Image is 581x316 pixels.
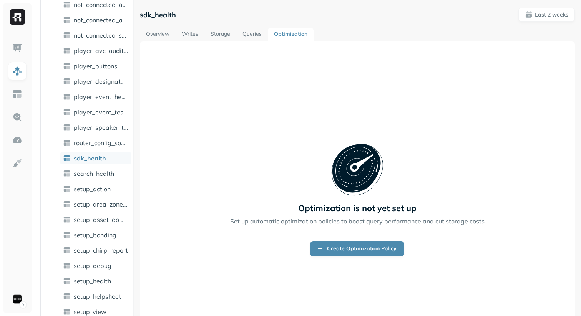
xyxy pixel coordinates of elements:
img: table [63,277,71,285]
span: setup_view [74,308,106,316]
a: setup_bonding [60,229,131,241]
a: Overview [140,28,176,41]
a: setup_debug [60,260,131,272]
a: Queries [236,28,268,41]
p: Set up automatic optimization policies to boost query performance and cut storage costs [230,217,485,226]
img: Assets [12,66,22,76]
span: setup_area_zone_bonding [74,200,128,208]
a: player_speaker_type_detect [60,121,131,134]
span: player_designated_device [74,78,128,85]
span: router_config_sonos_system [74,139,128,147]
img: table [63,170,71,177]
span: setup_helpsheet [74,293,121,300]
a: Writes [176,28,204,41]
span: player_event_test1 [74,108,128,116]
img: table [63,308,71,316]
a: router_config_sonos_system [60,137,131,149]
a: not_connected_state [60,29,131,41]
a: search_health [60,167,131,180]
img: table [63,108,71,116]
span: player_event_header_base [74,93,128,101]
img: table [63,47,71,55]
span: setup_action [74,185,111,193]
img: table [63,154,71,162]
span: player_avc_audit_event [74,47,128,55]
a: Create Optimization Policy [310,241,404,256]
a: player_designated_device [60,75,131,88]
img: Dashboard [12,43,22,53]
a: player_buttons [60,60,131,72]
a: setup_health [60,275,131,287]
a: player_event_header_base [60,91,131,103]
img: Sonos [12,294,23,304]
img: table [63,16,71,24]
span: setup_debug [74,262,111,270]
img: Asset Explorer [12,89,22,99]
img: Optimization [12,135,22,145]
img: table [63,31,71,39]
span: setup_chirp_report [74,247,128,254]
a: setup_helpsheet [60,290,131,303]
a: setup_chirp_report [60,244,131,256]
a: sdk_health [60,152,131,164]
img: table [63,124,71,131]
img: Integrations [12,158,22,168]
img: table [63,139,71,147]
img: table [63,293,71,300]
a: player_avc_audit_event [60,45,131,57]
a: setup_asset_download [60,213,131,226]
p: Optimization is not yet set up [298,203,417,213]
span: not_connected_app_view [74,16,128,24]
img: table [63,216,71,223]
a: Optimization [268,28,314,41]
a: setup_area_zone_bonding [60,198,131,210]
span: player_speaker_type_detect [74,124,128,131]
p: sdk_health [140,10,176,19]
span: not_connected_app_action [74,1,128,8]
p: Last 2 weeks [535,11,568,18]
button: Last 2 weeks [518,8,575,22]
span: setup_health [74,277,111,285]
img: Ryft [10,9,25,25]
span: not_connected_state [74,31,128,39]
img: table [63,200,71,208]
img: table [63,231,71,239]
img: table [63,78,71,85]
a: Storage [204,28,236,41]
img: table [63,62,71,70]
span: search_health [74,170,114,177]
a: player_event_test1 [60,106,131,118]
img: table [63,247,71,254]
a: setup_action [60,183,131,195]
span: sdk_health [74,154,106,162]
span: player_buttons [74,62,117,70]
a: not_connected_app_view [60,14,131,26]
img: table [63,93,71,101]
span: setup_bonding [74,231,116,239]
img: table [63,185,71,193]
img: table [63,262,71,270]
span: setup_asset_download [74,216,128,223]
img: Query Explorer [12,112,22,122]
img: table [63,1,71,8]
